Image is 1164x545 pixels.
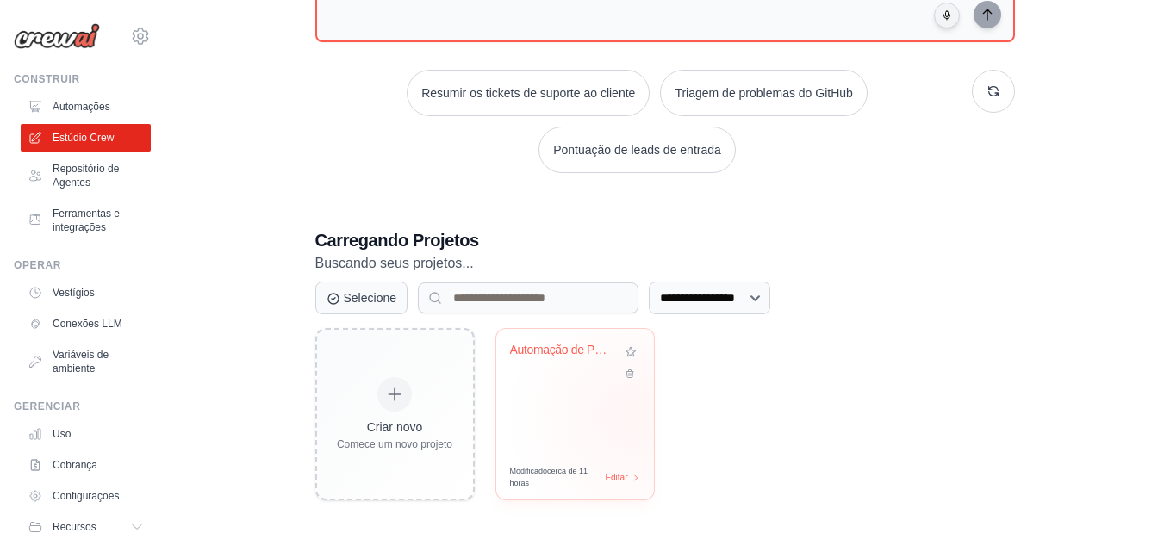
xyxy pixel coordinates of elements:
font: Pontuação de leads de entrada [553,143,721,157]
font: Automação de Portal Web E-commerce [510,343,713,356]
button: Clique para falar sobre sua ideia de automação [934,3,960,28]
font: Vestígios [53,287,95,299]
button: Recursos [21,513,151,541]
a: Variáveis ​​de ambiente [21,341,151,382]
button: Resumir os tickets de suporte ao cliente [407,70,650,116]
a: Ferramentas e integrações [21,200,151,241]
font: Gerenciar [14,400,80,412]
font: Repositório de Agentes [53,163,119,189]
button: Receba novas sugestões [972,70,1015,113]
a: Uso [21,420,151,448]
font: Resumir os tickets de suporte ao cliente [421,86,635,100]
img: Logotipo [14,23,100,49]
button: Excluir projeto [621,365,640,382]
font: Cobrança [53,459,97,471]
font: Triagem de problemas do GitHub [675,86,852,100]
a: Conexões LLM [21,310,151,338]
a: Configurações [21,482,151,510]
font: Estúdio Crew [53,132,114,144]
font: Configurações [53,490,119,502]
font: Uso [53,428,71,440]
font: Modificado [510,467,548,475]
font: Comece um novo projeto [337,438,452,450]
font: cerca de 11 horas [510,467,588,487]
font: Variáveis ​​de ambiente [53,349,109,375]
a: Vestígios [21,279,151,307]
font: Criar novo [367,420,423,434]
button: Adicionar aos favoritos [621,343,640,362]
font: Construir [14,73,80,85]
font: Operar [14,259,61,271]
font: Recursos [53,521,96,533]
button: Selecione [315,282,408,314]
font: Conexões LLM [53,318,122,330]
a: Repositório de Agentes [21,155,151,196]
a: Automações [21,93,151,121]
div: Automação de Portal Web E-commerce [510,343,614,358]
font: Automações [53,101,110,113]
button: Triagem de problemas do GitHub [660,70,867,116]
font: Editar [605,473,627,482]
a: Cobrança [21,451,151,479]
font: Buscando seus projetos... [315,256,474,270]
button: Pontuação de leads de entrada [538,127,736,173]
font: Selecione [344,291,397,305]
font: Carregando Projetos [315,231,479,250]
a: Estúdio Crew [21,124,151,152]
font: Ferramentas e integrações [53,207,120,233]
